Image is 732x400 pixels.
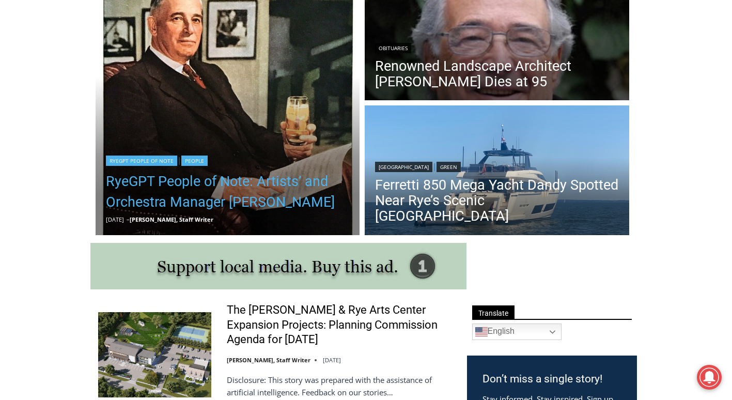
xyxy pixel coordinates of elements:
img: support local media, buy this ad [90,243,466,289]
span: – [127,216,130,223]
img: (PHOTO: The 85' foot luxury yacht Dandy was parked just off Rye on Friday, August 8, 2025.) [365,105,629,238]
span: Open Tues. - Sun. [PHONE_NUMBER] [3,106,101,146]
div: Located at [STREET_ADDRESS][PERSON_NAME] [106,65,152,124]
a: Book [PERSON_NAME]'s Good Humor for Your Event [307,3,373,47]
span: Translate [472,305,515,319]
a: [PERSON_NAME], Staff Writer [130,216,213,223]
a: Intern @ [DOMAIN_NAME] [248,100,501,129]
div: "We would have speakers with experience in local journalism speak to us about their experiences a... [261,1,488,100]
a: Green [437,162,461,172]
a: RyeGPT People of Note [106,156,177,166]
a: [GEOGRAPHIC_DATA] [375,162,432,172]
img: The Osborn & Rye Arts Center Expansion Projects: Planning Commission Agenda for Tuesday, August 1... [98,312,211,397]
a: Open Tues. - Sun. [PHONE_NUMBER] [1,104,104,129]
div: Individually Wrapped Items. Dairy, Gluten & Nut Free Options. Kosher Items Available. [68,13,255,33]
p: Disclosure: This story was prepared with the assistance of artificial intelligence. Feedback on o... [227,374,454,398]
a: English [472,324,562,340]
a: People [181,156,208,166]
span: Intern @ [DOMAIN_NAME] [270,103,479,126]
h4: Book [PERSON_NAME]'s Good Humor for Your Event [315,11,360,40]
a: RyeGPT People of Note: Artists’ and Orchestra Manager [PERSON_NAME] [106,171,350,212]
img: en [475,326,488,338]
a: [PERSON_NAME], Staff Writer [227,356,310,364]
time: [DATE] [106,216,124,223]
div: | [375,160,619,172]
a: Ferretti 850 Mega Yacht Dandy Spotted Near Rye’s Scenic [GEOGRAPHIC_DATA] [375,177,619,224]
a: The [PERSON_NAME] & Rye Arts Center Expansion Projects: Planning Commission Agenda for [DATE] [227,303,454,347]
div: | [106,153,350,166]
time: [DATE] [323,356,341,364]
a: Read More Ferretti 850 Mega Yacht Dandy Spotted Near Rye’s Scenic Parsonage Point [365,105,629,238]
a: Renowned Landscape Architect [PERSON_NAME] Dies at 95 [375,58,619,89]
a: Obituaries [375,43,411,53]
h3: Don’t miss a single story! [482,371,621,388]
